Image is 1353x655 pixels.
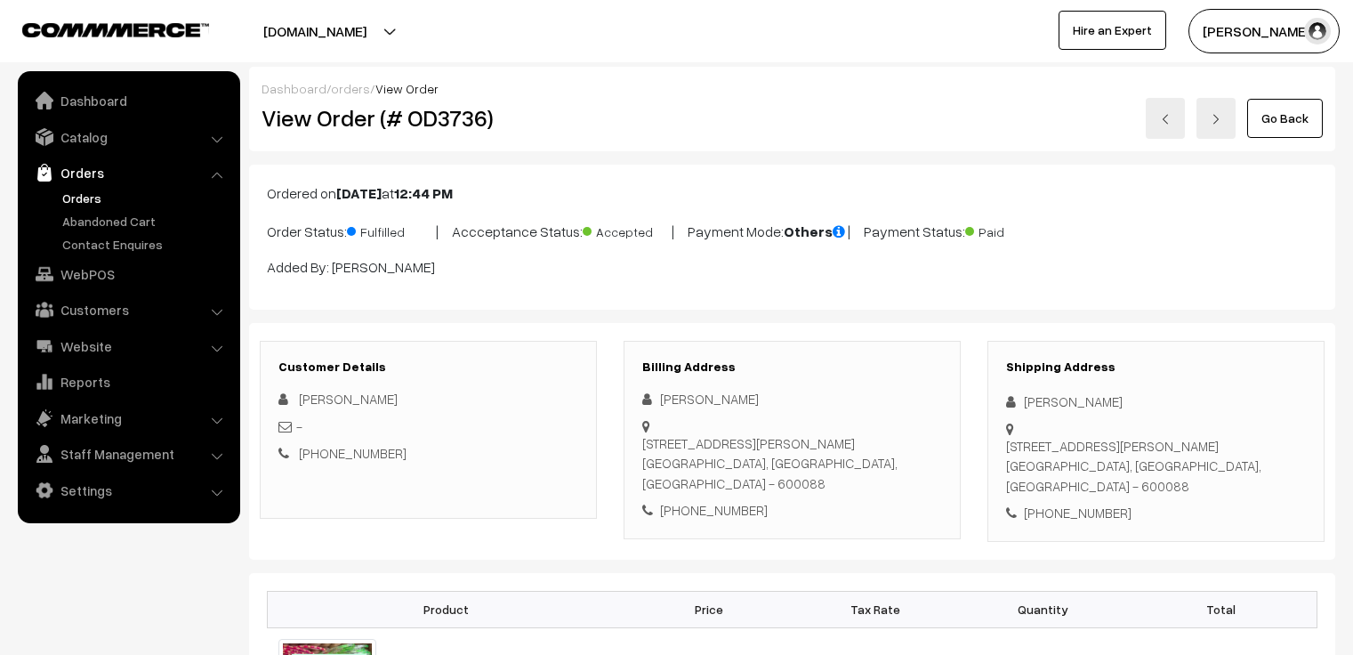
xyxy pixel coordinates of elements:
[1211,114,1221,125] img: right-arrow.png
[22,18,178,39] a: COMMMERCE
[1006,436,1306,497] div: [STREET_ADDRESS][PERSON_NAME] [GEOGRAPHIC_DATA], [GEOGRAPHIC_DATA], [GEOGRAPHIC_DATA] - 600088
[375,81,439,96] span: View Order
[268,591,625,627] th: Product
[262,81,326,96] a: Dashboard
[267,182,1317,204] p: Ordered on at
[1188,9,1340,53] button: [PERSON_NAME]
[792,591,959,627] th: Tax Rate
[625,591,793,627] th: Price
[22,294,234,326] a: Customers
[201,9,429,53] button: [DOMAIN_NAME]
[965,218,1054,241] span: Paid
[22,258,234,290] a: WebPOS
[642,389,942,409] div: [PERSON_NAME]
[278,360,578,375] h3: Customer Details
[784,222,848,240] b: Others
[299,391,398,407] span: [PERSON_NAME]
[22,366,234,398] a: Reports
[58,189,234,207] a: Orders
[22,330,234,362] a: Website
[22,85,234,117] a: Dashboard
[336,184,382,202] b: [DATE]
[1006,360,1306,375] h3: Shipping Address
[22,438,234,470] a: Staff Management
[262,104,598,132] h2: View Order (# OD3736)
[58,235,234,254] a: Contact Enquires
[394,184,453,202] b: 12:44 PM
[267,218,1317,242] p: Order Status: | Accceptance Status: | Payment Mode: | Payment Status:
[642,500,942,521] div: [PHONE_NUMBER]
[299,445,407,461] a: [PHONE_NUMBER]
[22,23,209,36] img: COMMMERCE
[1006,392,1306,412] div: [PERSON_NAME]
[1160,114,1171,125] img: left-arrow.png
[1247,99,1323,138] a: Go Back
[1304,18,1331,44] img: user
[642,433,942,494] div: [STREET_ADDRESS][PERSON_NAME] [GEOGRAPHIC_DATA], [GEOGRAPHIC_DATA], [GEOGRAPHIC_DATA] - 600088
[331,81,370,96] a: orders
[1006,503,1306,523] div: [PHONE_NUMBER]
[1126,591,1317,627] th: Total
[22,121,234,153] a: Catalog
[22,402,234,434] a: Marketing
[262,79,1323,98] div: / /
[267,256,1317,278] p: Added By: [PERSON_NAME]
[959,591,1126,627] th: Quantity
[58,212,234,230] a: Abandoned Cart
[22,474,234,506] a: Settings
[642,360,942,375] h3: Billing Address
[22,157,234,189] a: Orders
[1059,11,1166,50] a: Hire an Expert
[583,218,672,241] span: Accepted
[278,416,578,437] div: -
[347,218,436,241] span: Fulfilled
